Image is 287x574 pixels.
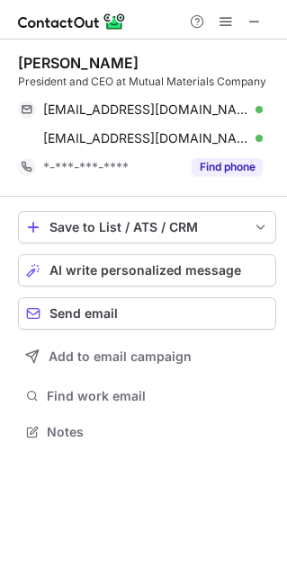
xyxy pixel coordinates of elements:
button: save-profile-one-click [18,211,276,243]
img: ContactOut v5.3.10 [18,11,126,32]
div: [PERSON_NAME] [18,54,139,72]
span: [EMAIL_ADDRESS][DOMAIN_NAME] [43,130,249,146]
span: Add to email campaign [49,349,192,364]
span: Send email [49,306,118,321]
button: Add to email campaign [18,340,276,373]
button: Reveal Button [192,158,263,176]
button: Find work email [18,384,276,409]
div: Save to List / ATS / CRM [49,220,245,234]
button: Notes [18,419,276,445]
span: Find work email [47,388,269,404]
button: AI write personalized message [18,254,276,287]
span: Notes [47,424,269,440]
button: Send email [18,297,276,330]
span: AI write personalized message [49,263,241,278]
div: President and CEO at Mutual Materials Company [18,74,276,90]
span: [EMAIL_ADDRESS][DOMAIN_NAME] [43,102,249,118]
